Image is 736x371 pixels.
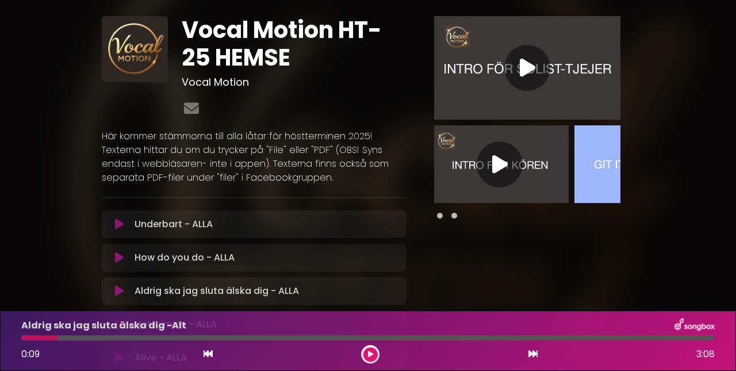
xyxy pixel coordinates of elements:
img: Video Thumbnail [431,125,569,203]
p: How do you do - ALLA [135,251,235,265]
p: Aldrig ska jag sluta älska dig - ALLA [135,284,299,298]
span: 3:08 [696,347,715,361]
p: Underbart - ALLA [135,217,213,231]
h3: Vocal Motion [182,76,407,89]
img: Video Thumbnail [574,125,712,203]
p: Här kommer stämmorna till alla låtar för höstterminen 2025! Texterna hittar du om du trycker på "... [102,129,407,185]
img: pGlB4Q9wSIK9SaBErEAn [102,16,168,82]
p: Aldrig ska jag sluta älska dig -Alt [21,319,186,332]
img: Video Thumbnail [434,16,620,120]
img: songbox-logo-white.png [674,318,715,333]
span: 0:09 [21,347,40,361]
h1: Vocal Motion HT-25 HEMSE [182,16,407,71]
